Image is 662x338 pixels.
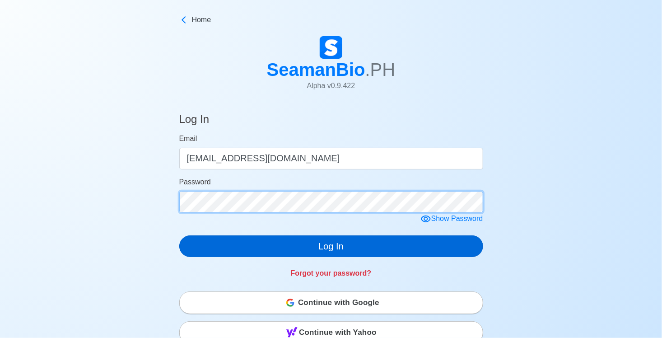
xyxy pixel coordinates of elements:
button: Continue with Google [179,291,483,314]
span: Home [192,14,211,25]
h4: Log In [179,113,210,130]
span: Continue with Google [298,294,379,312]
p: Alpha v 0.9.422 [267,80,396,91]
a: SeamanBio.PHAlpha v0.9.422 [267,36,396,99]
img: Logo [320,36,342,59]
button: Log In [179,235,483,257]
span: .PH [365,60,396,80]
span: Password [179,178,211,186]
input: Your email [179,148,483,169]
h1: SeamanBio [267,59,396,80]
div: Show Password [420,213,483,225]
span: Email [179,135,197,142]
a: Forgot your password? [291,269,372,277]
a: Home [179,14,483,25]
